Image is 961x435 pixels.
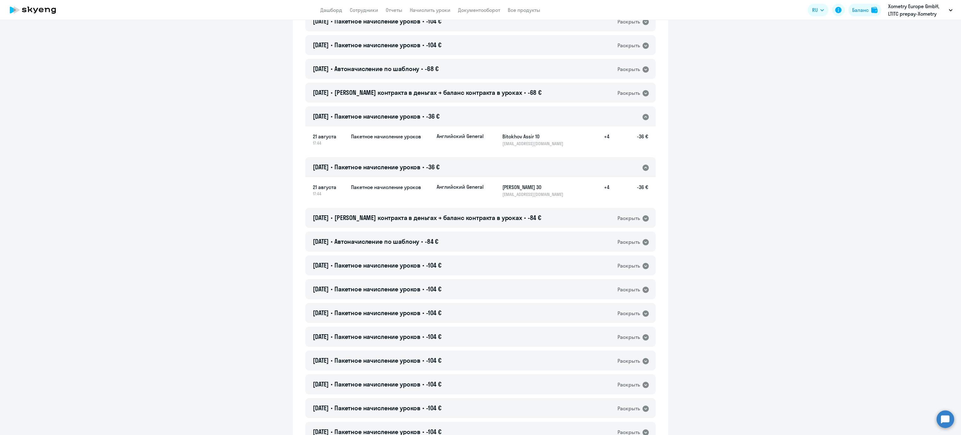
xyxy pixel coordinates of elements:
span: [DATE] [313,309,329,317]
div: Раскрыть [618,65,640,73]
div: Раскрыть [618,42,640,49]
span: -104 € [426,17,441,25]
div: Раскрыть [618,18,640,26]
span: • [422,17,424,25]
span: • [331,89,333,96]
span: [DATE] [313,261,329,269]
div: Раскрыть [618,262,640,270]
div: Баланс [852,6,869,14]
div: Раскрыть [618,214,640,222]
div: Раскрыть [618,310,640,317]
span: 17:44 [313,191,346,197]
span: • [331,238,333,245]
span: [DATE] [313,65,329,73]
a: Документооборот [458,7,500,13]
div: Раскрыть [618,286,640,294]
span: • [331,404,333,412]
a: Все продукты [508,7,540,13]
button: Балансbalance [848,4,881,16]
span: • [331,333,333,340]
span: Пакетное начисление уроков [334,309,420,317]
span: -104 € [426,404,441,412]
span: 21 августа [313,183,346,191]
span: • [422,356,424,364]
h5: +4 [589,183,609,197]
span: • [422,309,424,317]
p: Xometry Europe GmbH, LTITC prepay-Xometry Europe GmbH_Основной [888,3,946,18]
h5: [PERSON_NAME] 30 [502,183,567,191]
a: Дашборд [320,7,342,13]
span: 17:44 [313,140,346,146]
span: [DATE] [313,238,329,245]
img: balance [871,7,877,13]
span: • [331,261,333,269]
span: • [331,356,333,364]
span: • [422,163,424,171]
span: Пакетное начисление уроков [334,163,420,171]
div: Раскрыть [618,357,640,365]
span: [DATE] [313,356,329,364]
span: -84 € [425,238,438,245]
span: Автоначисление по шаблону [334,238,419,245]
span: -104 € [426,309,441,317]
span: • [422,41,424,49]
span: • [421,238,423,245]
span: [DATE] [313,214,329,222]
span: [DATE] [313,285,329,293]
span: • [524,214,526,222]
span: -36 € [426,112,440,120]
span: -36 € [426,163,440,171]
h5: +4 [589,133,609,146]
button: RU [808,4,828,16]
div: Раскрыть [618,405,640,412]
span: • [422,285,424,293]
span: • [331,214,333,222]
span: • [422,261,424,269]
span: Пакетное начисление уроков [334,356,420,364]
span: 21 августа [313,133,346,140]
span: • [331,41,333,49]
p: Английский General [437,133,484,140]
div: Раскрыть [618,238,640,246]
a: Отчеты [386,7,402,13]
div: Раскрыть [618,89,640,97]
div: Раскрыть [618,381,640,389]
span: [DATE] [313,333,329,340]
span: Пакетное начисление уроков [334,333,420,340]
h5: -36 € [609,183,648,197]
span: • [422,380,424,388]
span: • [422,404,424,412]
div: Раскрыть [618,333,640,341]
span: -68 € [425,65,439,73]
span: • [422,112,424,120]
span: [PERSON_NAME] контракта в деньгах → баланс контракта в уроках [334,89,522,96]
span: -104 € [426,380,441,388]
span: • [331,17,333,25]
span: [DATE] [313,41,329,49]
span: [DATE] [313,404,329,412]
span: [DATE] [313,163,329,171]
span: • [331,112,333,120]
span: -104 € [426,333,441,340]
h5: Bitokhov Assir 10 [502,133,567,140]
span: • [331,380,333,388]
span: -68 € [528,89,542,96]
p: [EMAIL_ADDRESS][DOMAIN_NAME] [502,192,567,197]
p: [EMAIL_ADDRESS][DOMAIN_NAME] [502,141,567,146]
span: • [331,163,333,171]
span: • [331,285,333,293]
span: Пакетное начисление уроков [334,285,420,293]
h5: -36 € [609,133,648,146]
span: [DATE] [313,17,329,25]
a: Сотрудники [350,7,378,13]
button: Xometry Europe GmbH, LTITC prepay-Xometry Europe GmbH_Основной [885,3,956,18]
span: -84 € [528,214,541,222]
span: • [421,65,423,73]
span: • [331,309,333,317]
span: Пакетное начисление уроков [334,261,420,269]
span: Пакетное начисление уроков [334,404,420,412]
span: • [331,65,333,73]
span: • [422,333,424,340]
a: Начислить уроки [410,7,450,13]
